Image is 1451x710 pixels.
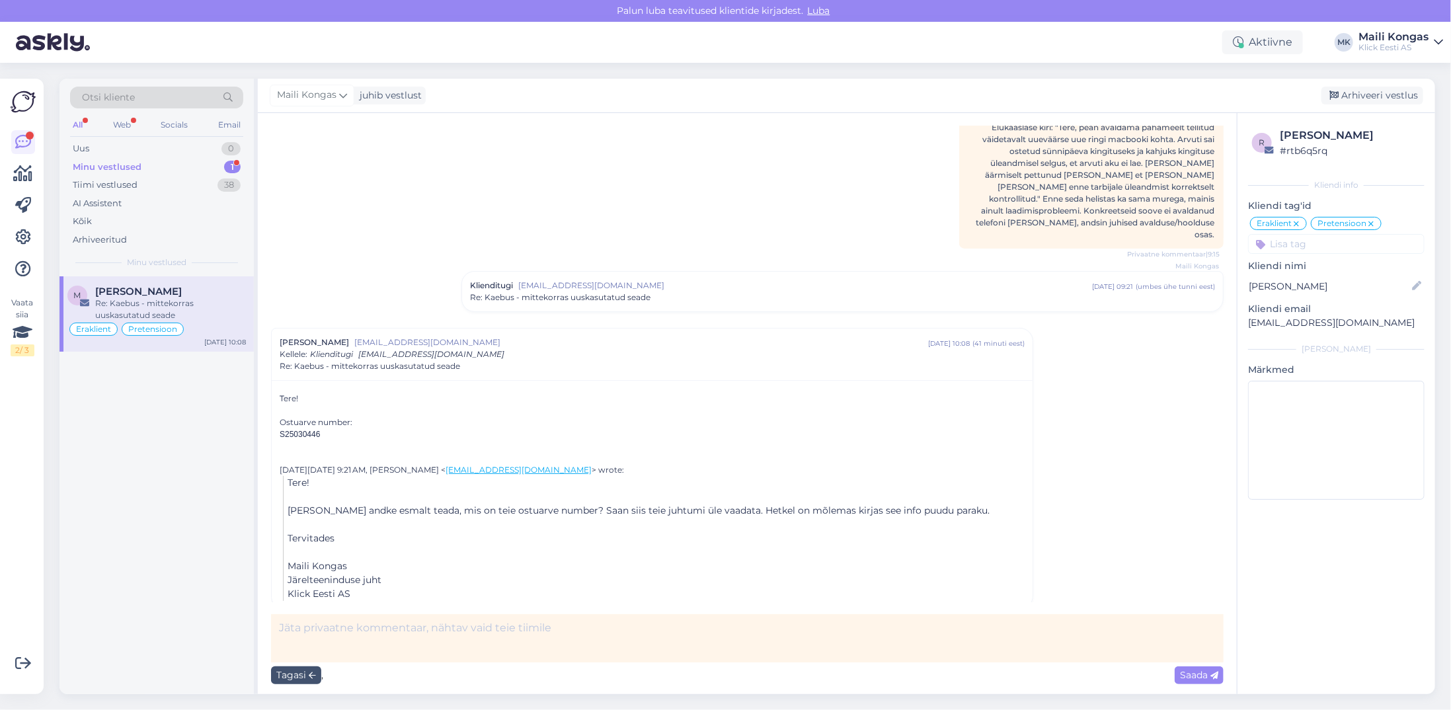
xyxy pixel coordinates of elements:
[288,477,309,489] span: Tere!
[82,91,135,104] span: Otsi kliente
[928,338,970,348] div: [DATE] 10:08
[1248,343,1425,355] div: [PERSON_NAME]
[470,292,650,303] span: Re: Kaebus - mittekorras uuskasutatud seade
[76,325,111,333] span: Eraklient
[73,233,127,247] div: Arhiveeritud
[310,349,353,359] span: Klienditugi
[446,465,592,475] a: [EMAIL_ADDRESS][DOMAIN_NAME]
[73,215,92,228] div: Kõik
[204,337,246,347] div: [DATE] 10:08
[470,280,513,292] span: Klienditugi
[288,532,334,544] span: Tervitades
[1249,279,1409,294] input: Lisa nimi
[1180,669,1218,681] span: Saada
[280,360,460,372] span: Re: Kaebus - mittekorras uuskasutatud seade
[280,393,1025,405] div: Tere!
[1280,143,1421,158] div: # rtb6q5rq
[1358,42,1429,53] div: Klick Eesti AS
[1317,219,1366,227] span: Pretensioon
[73,178,137,192] div: Tiimi vestlused
[804,5,834,17] span: Luba
[158,116,190,134] div: Socials
[280,336,349,348] span: [PERSON_NAME]
[221,142,241,155] div: 0
[1248,234,1425,254] input: Lisa tag
[288,588,350,600] span: Klick Eesti AS
[1280,128,1421,143] div: [PERSON_NAME]
[1092,282,1133,292] div: [DATE] 09:21
[95,286,182,297] span: Merili Lehtlaan
[1321,87,1423,104] div: Arhiveeri vestlus
[11,89,36,114] img: Askly Logo
[972,338,1025,348] div: ( 41 minuti eest )
[128,325,177,333] span: Pretensioon
[280,464,1025,476] div: [DATE][DATE] 9:21 AM, [PERSON_NAME] < > wrote:
[358,349,504,359] span: [EMAIL_ADDRESS][DOMAIN_NAME]
[11,344,34,356] div: 2 / 3
[288,504,990,516] span: [PERSON_NAME] andke esmalt teada, mis on teie ostuarve number? Saan siis teie juhtumi üle vaadata...
[1358,32,1443,53] a: Maili KongasKlick Eesti AS
[73,142,89,155] div: Uus
[1358,32,1429,42] div: Maili Kongas
[277,88,336,102] span: Maili Kongas
[11,297,34,356] div: Vaata siia
[74,290,81,300] span: M
[216,116,243,134] div: Email
[1127,249,1220,259] span: Privaatne kommentaar | 9:15
[1248,316,1425,330] p: [EMAIL_ADDRESS][DOMAIN_NAME]
[518,280,1092,292] span: [EMAIL_ADDRESS][DOMAIN_NAME]
[127,256,186,268] span: Minu vestlused
[280,416,1025,428] div: Ostuarve number:
[1259,138,1265,147] span: r
[217,178,241,192] div: 38
[70,116,85,134] div: All
[1222,30,1303,54] div: Aktiivne
[95,297,246,321] div: Re: Kaebus - mittekorras uuskasutatud seade
[354,89,422,102] div: juhib vestlust
[280,430,320,439] span: S25030446
[1248,363,1425,377] p: Märkmed
[1248,302,1425,316] p: Kliendi email
[224,161,241,174] div: 1
[1248,259,1425,273] p: Kliendi nimi
[271,662,1224,688] div: ,
[1136,282,1215,292] div: ( umbes ühe tunni eest )
[288,574,381,586] span: Järelteeninduse juht
[1257,219,1292,227] span: Eraklient
[354,336,928,348] span: [EMAIL_ADDRESS][DOMAIN_NAME]
[1169,261,1219,271] span: Maili Kongas
[110,116,134,134] div: Web
[73,197,122,210] div: AI Assistent
[288,560,347,572] span: Maili Kongas
[73,161,141,174] div: Minu vestlused
[1248,179,1425,191] div: Kliendi info
[1248,199,1425,213] p: Kliendi tag'id
[271,666,321,684] div: Tagasi
[280,349,307,359] span: Kellele :
[1335,33,1353,52] div: MK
